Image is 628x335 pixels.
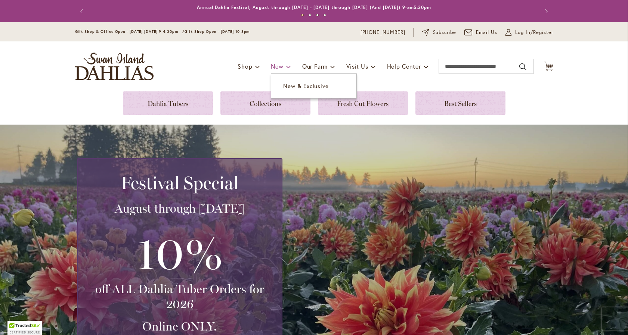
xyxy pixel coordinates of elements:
button: Next [538,4,553,19]
h2: Festival Special [87,172,273,193]
a: Annual Dahlia Festival, August through [DATE] - [DATE] through [DATE] (And [DATE]) 9-am5:30pm [197,4,431,10]
span: Email Us [476,29,497,36]
button: 1 of 4 [301,14,304,16]
span: Log In/Register [515,29,553,36]
span: Our Farm [302,62,328,70]
span: Visit Us [346,62,368,70]
button: Previous [75,4,90,19]
a: store logo [75,53,154,80]
span: Gift Shop & Office Open - [DATE]-[DATE] 9-4:30pm / [75,29,185,34]
span: Subscribe [433,29,457,36]
a: [PHONE_NUMBER] [361,29,406,36]
span: Gift Shop Open - [DATE] 10-3pm [185,29,250,34]
h3: 10% [87,223,273,282]
span: Shop [238,62,252,70]
button: 3 of 4 [316,14,319,16]
a: Log In/Register [505,29,553,36]
span: New [271,62,283,70]
h3: August through [DATE] [87,201,273,216]
button: 2 of 4 [309,14,311,16]
a: Subscribe [422,29,456,36]
h3: off ALL Dahlia Tuber Orders for 2026 [87,282,273,311]
span: New & Exclusive [283,82,328,90]
span: Help Center [387,62,421,70]
button: 4 of 4 [324,14,326,16]
a: Email Us [464,29,497,36]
